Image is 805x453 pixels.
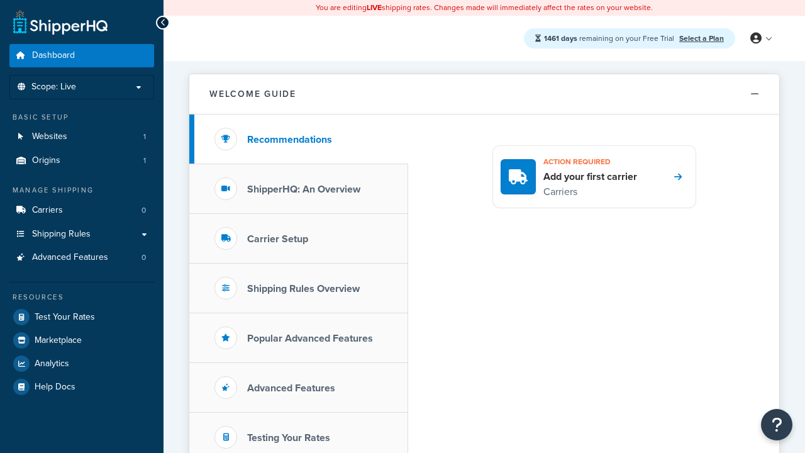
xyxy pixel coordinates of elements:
[679,33,724,44] a: Select a Plan
[247,184,360,195] h3: ShipperHQ: An Overview
[35,359,69,369] span: Analytics
[9,352,154,375] a: Analytics
[761,409,792,440] button: Open Resource Center
[9,223,154,246] a: Shipping Rules
[543,184,637,200] p: Carriers
[9,246,154,269] li: Advanced Features
[143,131,146,142] span: 1
[247,233,308,245] h3: Carrier Setup
[247,283,360,294] h3: Shipping Rules Overview
[9,125,154,148] a: Websites1
[32,229,91,240] span: Shipping Rules
[35,335,82,346] span: Marketplace
[9,329,154,352] a: Marketplace
[9,125,154,148] li: Websites
[32,205,63,216] span: Carriers
[9,306,154,328] a: Test Your Rates
[9,44,154,67] a: Dashboard
[9,246,154,269] a: Advanced Features0
[9,376,154,398] a: Help Docs
[247,134,332,145] h3: Recommendations
[9,199,154,222] a: Carriers0
[367,2,382,13] b: LIVE
[544,33,676,44] span: remaining on your Free Trial
[9,185,154,196] div: Manage Shipping
[9,292,154,303] div: Resources
[31,82,76,92] span: Scope: Live
[189,74,779,115] button: Welcome Guide
[9,149,154,172] li: Origins
[32,50,75,61] span: Dashboard
[143,155,146,166] span: 1
[9,112,154,123] div: Basic Setup
[247,333,373,344] h3: Popular Advanced Features
[543,170,637,184] h4: Add your first carrier
[32,252,108,263] span: Advanced Features
[35,312,95,323] span: Test Your Rates
[32,155,60,166] span: Origins
[247,432,330,444] h3: Testing Your Rates
[142,205,146,216] span: 0
[9,199,154,222] li: Carriers
[142,252,146,263] span: 0
[32,131,67,142] span: Websites
[543,154,637,170] h3: Action required
[544,33,577,44] strong: 1461 days
[9,149,154,172] a: Origins1
[247,383,335,394] h3: Advanced Features
[209,89,296,99] h2: Welcome Guide
[35,382,75,393] span: Help Docs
